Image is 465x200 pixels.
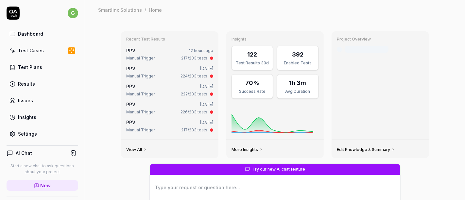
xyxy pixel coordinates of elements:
a: PPV [126,84,135,89]
a: View All [126,147,147,152]
a: PPV [126,48,135,53]
a: PPV [126,66,135,71]
div: 224/233 tests [181,73,207,79]
div: Test Results 30d [236,60,269,66]
span: g [68,8,78,18]
time: [DATE] [200,102,213,107]
div: Home [149,7,162,13]
time: 12 hours ago [189,48,213,53]
a: PPV[DATE]Manual Trigger224/233 tests [125,64,215,80]
time: [DATE] [200,84,213,89]
div: 70% [245,78,259,87]
div: Avg Duration [281,89,314,94]
div: Settings [18,130,37,137]
div: Smartlinx Solutions [98,7,142,13]
div: Enabled Tests [281,60,314,66]
a: Test Cases [7,44,78,57]
span: Try our new AI chat feature [253,166,305,172]
div: 222/233 tests [181,91,207,97]
div: 1h 3m [289,78,306,87]
div: Manual Trigger [126,73,155,79]
time: [DATE] [200,66,213,71]
div: Manual Trigger [126,109,155,115]
a: Issues [7,94,78,107]
div: 392 [292,50,303,59]
h3: Project Overview [337,37,424,42]
a: Edit Knowledge & Summary [337,147,395,152]
a: More Insights [232,147,263,152]
div: Results [18,80,35,87]
div: 217/233 tests [181,55,207,61]
a: Test Plans [7,61,78,74]
a: Settings [7,127,78,140]
h4: AI Chat [16,150,32,157]
h3: Recent Test Results [126,37,213,42]
div: Manual Trigger [126,91,155,97]
a: Dashboard [7,27,78,40]
div: / [145,7,146,13]
div: Test Plans [18,64,42,71]
div: Manual Trigger [126,55,155,61]
a: PPV [126,102,135,107]
a: Results [7,77,78,90]
div: Test Cases [18,47,44,54]
span: New [41,182,51,189]
a: PPV[DATE]Manual Trigger222/233 tests [125,82,215,98]
a: PPV12 hours agoManual Trigger217/233 tests [125,46,215,62]
h3: Insights [232,37,319,42]
div: Manual Trigger [126,127,155,133]
div: 226/233 tests [181,109,207,115]
button: g [68,7,78,20]
div: Issues [18,97,33,104]
div: 122 [248,50,257,59]
div: 217/233 tests [181,127,207,133]
p: Start a new chat to ask questions about your project [7,163,78,175]
div: Last crawled [DATE] [345,46,388,53]
a: PPV[DATE]Manual Trigger217/233 tests [125,118,215,134]
div: Dashboard [18,30,43,37]
a: Insights [7,111,78,124]
a: PPV[DATE]Manual Trigger226/233 tests [125,100,215,116]
time: [DATE] [200,120,213,125]
div: Success Rate [236,89,269,94]
div: Insights [18,114,36,121]
a: New [7,180,78,191]
a: PPV [126,120,135,125]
